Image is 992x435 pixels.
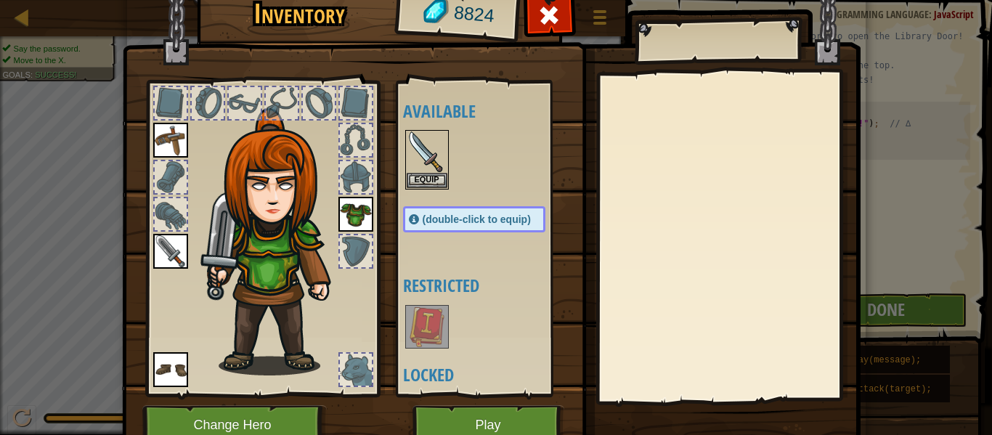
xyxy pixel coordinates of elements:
h4: Restricted [403,276,574,295]
img: portrait.png [407,306,447,347]
img: hair_f2.png [200,108,357,375]
button: Equip [407,173,447,188]
img: portrait.png [407,131,447,172]
h4: Available [403,102,574,121]
img: portrait.png [153,352,188,387]
span: (double-click to equip) [423,214,531,225]
img: portrait.png [153,234,188,269]
h4: Locked [403,365,574,384]
img: portrait.png [338,197,373,232]
img: portrait.png [153,123,188,158]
